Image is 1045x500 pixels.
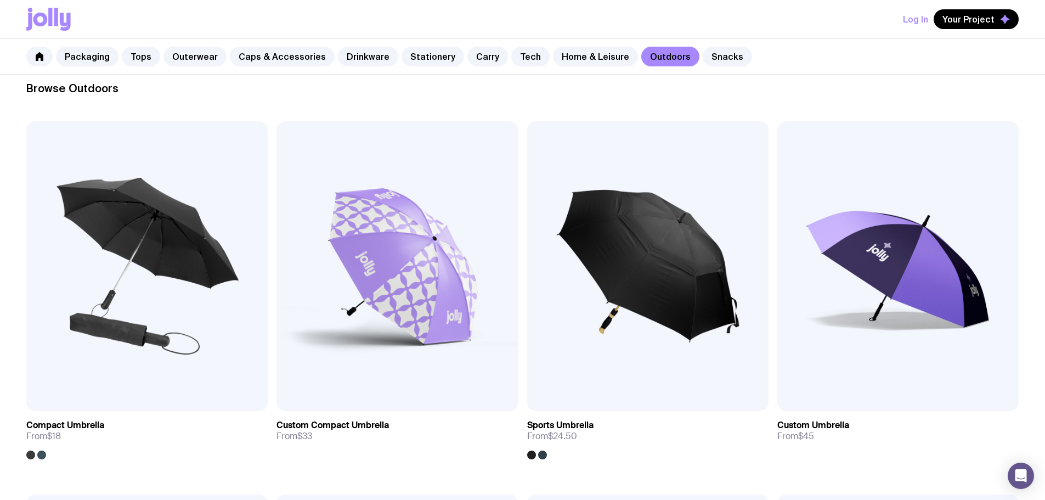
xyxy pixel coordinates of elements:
[276,411,518,451] a: Custom Compact UmbrellaFrom$33
[703,47,752,66] a: Snacks
[527,431,577,442] span: From
[402,47,464,66] a: Stationery
[276,431,312,442] span: From
[56,47,118,66] a: Packaging
[777,431,814,442] span: From
[297,430,312,442] span: $33
[548,430,577,442] span: $24.50
[26,431,61,442] span: From
[777,420,849,431] h3: Custom Umbrella
[527,411,769,459] a: Sports UmbrellaFrom$24.50
[903,9,928,29] button: Log In
[942,14,995,25] span: Your Project
[1008,463,1034,489] div: Open Intercom Messenger
[338,47,398,66] a: Drinkware
[934,9,1019,29] button: Your Project
[511,47,550,66] a: Tech
[777,411,1019,451] a: Custom UmbrellaFrom$45
[47,430,61,442] span: $18
[553,47,638,66] a: Home & Leisure
[798,430,814,442] span: $45
[26,411,268,459] a: Compact UmbrellaFrom$18
[230,47,335,66] a: Caps & Accessories
[163,47,227,66] a: Outerwear
[26,420,104,431] h3: Compact Umbrella
[26,82,1019,95] h2: Browse Outdoors
[527,420,594,431] h3: Sports Umbrella
[122,47,160,66] a: Tops
[641,47,699,66] a: Outdoors
[467,47,508,66] a: Carry
[276,420,389,431] h3: Custom Compact Umbrella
